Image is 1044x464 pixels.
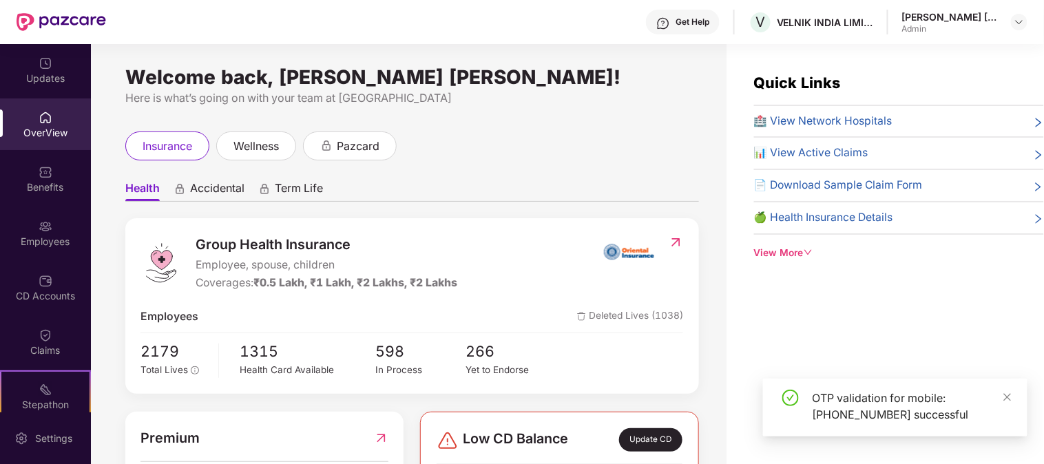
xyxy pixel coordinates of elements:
div: In Process [375,363,466,377]
img: svg+xml;base64,PHN2ZyBpZD0iVXBkYXRlZCIgeG1sbnM9Imh0dHA6Ly93d3cudzMub3JnLzIwMDAvc3ZnIiB3aWR0aD0iMj... [39,56,52,70]
span: Deleted Lives (1038) [577,308,683,326]
span: Employee, spouse, children [196,257,457,274]
span: 2179 [140,340,208,363]
img: svg+xml;base64,PHN2ZyBpZD0iSGVscC0zMngzMiIgeG1sbnM9Imh0dHA6Ly93d3cudzMub3JnLzIwMDAvc3ZnIiB3aWR0aD... [656,17,670,30]
span: pazcard [337,138,379,155]
div: Coverages: [196,275,457,292]
div: animation [320,139,333,151]
span: 🏥 View Network Hospitals [754,113,892,130]
span: 598 [375,340,466,363]
span: wellness [233,138,279,155]
div: [PERSON_NAME] [PERSON_NAME] [902,10,999,23]
span: 266 [466,340,556,363]
img: RedirectIcon [669,235,683,249]
div: View More [754,246,1044,261]
span: Total Lives [140,364,188,375]
div: Get Help [676,17,709,28]
img: logo [140,242,182,284]
div: VELNIK INDIA LIMITED [777,16,873,29]
span: Low CD Balance [463,428,569,452]
div: Here is what’s going on with your team at [GEOGRAPHIC_DATA] [125,89,699,107]
span: right [1033,147,1044,162]
img: svg+xml;base64,PHN2ZyBpZD0iQ2xhaW0iIHhtbG5zPSJodHRwOi8vd3d3LnczLm9yZy8yMDAwL3N2ZyIgd2lkdGg9IjIwIi... [39,328,52,342]
span: 📊 View Active Claims [754,145,868,162]
img: svg+xml;base64,PHN2ZyB4bWxucz0iaHR0cDovL3d3dy53My5vcmcvMjAwMC9zdmciIHdpZHRoPSIyMSIgaGVpZ2h0PSIyMC... [39,383,52,397]
span: ₹0.5 Lakh, ₹1 Lakh, ₹2 Lakhs, ₹2 Lakhs [253,276,457,289]
span: right [1033,116,1044,130]
img: insurerIcon [603,234,655,268]
span: down [804,248,813,257]
div: Welcome back, [PERSON_NAME] [PERSON_NAME]! [125,72,699,83]
span: Employees [140,308,198,326]
img: svg+xml;base64,PHN2ZyBpZD0iRGFuZ2VyLTMyeDMyIiB4bWxucz0iaHR0cDovL3d3dy53My5vcmcvMjAwMC9zdmciIHdpZH... [437,430,459,452]
span: 🍏 Health Insurance Details [754,209,893,226]
span: check-circle [782,390,799,406]
span: Premium [140,428,200,449]
img: svg+xml;base64,PHN2ZyBpZD0iSG9tZSIgeG1sbnM9Imh0dHA6Ly93d3cudzMub3JnLzIwMDAvc3ZnIiB3aWR0aD0iMjAiIG... [39,111,52,125]
span: right [1033,212,1044,226]
div: OTP validation for mobile: [PHONE_NUMBER] successful [813,390,1011,423]
span: 1315 [240,340,375,363]
span: insurance [143,138,192,155]
span: close [1003,392,1012,402]
div: Update CD [619,428,682,452]
span: Accidental [190,181,244,201]
span: Health [125,181,160,201]
img: svg+xml;base64,PHN2ZyBpZD0iU2V0dGluZy0yMHgyMCIgeG1sbnM9Imh0dHA6Ly93d3cudzMub3JnLzIwMDAvc3ZnIiB3aW... [14,432,28,445]
span: V [756,14,766,30]
div: animation [174,182,186,195]
img: svg+xml;base64,PHN2ZyBpZD0iRHJvcGRvd24tMzJ4MzIiIHhtbG5zPSJodHRwOi8vd3d3LnczLm9yZy8yMDAwL3N2ZyIgd2... [1014,17,1025,28]
span: right [1033,180,1044,194]
span: Quick Links [754,74,841,92]
img: deleteIcon [577,312,586,321]
div: Yet to Endorse [466,363,556,377]
img: svg+xml;base64,PHN2ZyBpZD0iRW1wbG95ZWVzIiB4bWxucz0iaHR0cDovL3d3dy53My5vcmcvMjAwMC9zdmciIHdpZHRoPS... [39,220,52,233]
span: info-circle [191,366,199,375]
img: RedirectIcon [374,428,388,449]
div: Admin [902,23,999,34]
div: Settings [31,432,76,445]
img: svg+xml;base64,PHN2ZyBpZD0iQmVuZWZpdHMiIHhtbG5zPSJodHRwOi8vd3d3LnczLm9yZy8yMDAwL3N2ZyIgd2lkdGg9Ij... [39,165,52,179]
span: 📄 Download Sample Claim Form [754,177,923,194]
img: svg+xml;base64,PHN2ZyBpZD0iQ0RfQWNjb3VudHMiIGRhdGEtbmFtZT0iQ0QgQWNjb3VudHMiIHhtbG5zPSJodHRwOi8vd3... [39,274,52,288]
span: Term Life [275,181,323,201]
img: New Pazcare Logo [17,13,106,31]
div: animation [258,182,271,195]
span: Group Health Insurance [196,234,457,255]
div: Stepathon [1,398,90,412]
div: Health Card Available [240,363,375,377]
